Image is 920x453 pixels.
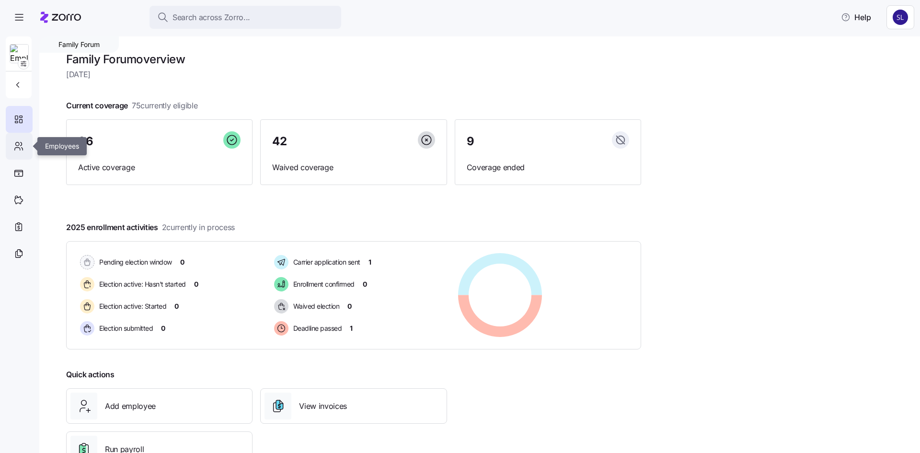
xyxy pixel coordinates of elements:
[96,324,153,333] span: Election submitted
[10,45,28,64] img: Employer logo
[174,302,179,311] span: 0
[290,279,355,289] span: Enrollment confirmed
[161,324,165,333] span: 0
[66,69,641,81] span: [DATE]
[893,10,908,25] img: 9541d6806b9e2684641ca7bfe3afc45a
[96,279,186,289] span: Election active: Hasn't started
[66,221,235,233] span: 2025 enrollment activities
[180,257,184,267] span: 0
[132,100,198,112] span: 75 currently eligible
[350,324,353,333] span: 1
[368,257,371,267] span: 1
[39,36,119,53] div: Family Forum
[78,162,241,174] span: Active coverage
[347,302,352,311] span: 0
[66,369,115,381] span: Quick actions
[290,302,340,311] span: Waived election
[96,257,172,267] span: Pending election window
[194,279,198,289] span: 0
[363,279,367,289] span: 0
[172,12,250,23] span: Search across Zorro...
[149,6,341,29] button: Search across Zorro...
[105,400,156,412] span: Add employee
[66,100,198,112] span: Current coverage
[66,52,641,67] h1: Family Forum overview
[272,136,287,147] span: 42
[841,12,871,23] span: Help
[290,324,342,333] span: Deadline passed
[290,257,360,267] span: Carrier application sent
[467,136,474,147] span: 9
[96,302,166,311] span: Election active: Started
[162,221,235,233] span: 2 currently in process
[78,136,93,147] span: 36
[299,400,347,412] span: View invoices
[833,8,879,27] button: Help
[467,162,629,174] span: Coverage ended
[272,162,435,174] span: Waived coverage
